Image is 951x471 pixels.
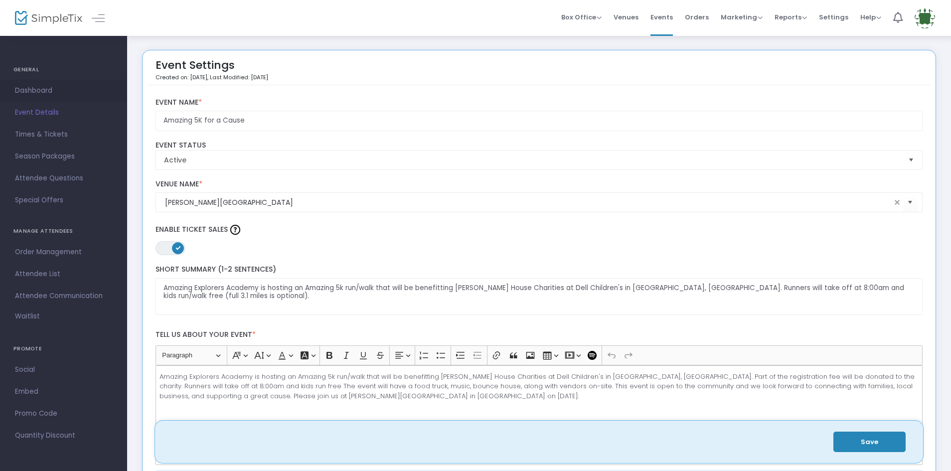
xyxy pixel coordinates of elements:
label: Venue Name [156,180,923,189]
div: Editor toolbar [156,345,923,365]
span: Paragraph [162,349,214,361]
button: Paragraph [158,348,225,363]
span: Season Packages [15,150,112,163]
p: Amazing Explorers Academy is hosting an Amazing 5k run/walk that will be benefitting [PERSON_NAME... [159,372,918,401]
span: Active [164,155,901,165]
span: Embed [15,385,112,398]
button: Select [904,151,918,169]
span: Attendee Communication [15,290,112,303]
span: Marketing [721,12,763,22]
div: Event Settings [156,55,268,85]
span: , Last Modified: [DATE] [207,73,268,81]
span: Waitlist [15,312,40,321]
label: Event Status [156,141,923,150]
span: Events [650,4,673,30]
button: Save [833,432,906,452]
span: Dashboard [15,84,112,97]
h4: PROMOTE [13,339,114,359]
div: Rich Text Editor, main [156,365,923,465]
input: Enter Event Name [156,111,923,131]
span: Special Offers [15,194,112,207]
span: ON [175,245,180,250]
h4: MANAGE ATTENDEES [13,221,114,241]
img: question-mark [230,225,240,235]
span: Quantity Discount [15,429,112,442]
label: Event Name [156,98,923,107]
span: Short Summary (1-2 Sentences) [156,264,276,274]
span: Social [15,363,112,376]
span: Attendee List [15,268,112,281]
span: Settings [819,4,848,30]
p: Created on: [DATE] [156,73,268,82]
h4: GENERAL [13,60,114,80]
span: Attendee Questions [15,172,112,185]
span: Promo Code [15,407,112,420]
span: Times & Tickets [15,128,112,141]
span: Box Office [561,12,602,22]
label: Enable Ticket Sales [156,222,923,237]
span: Orders [685,4,709,30]
span: Event Details [15,106,112,119]
span: Venues [614,4,638,30]
label: Tell us about your event [151,325,928,345]
span: clear [891,196,903,208]
button: Select [903,192,917,213]
input: Select Venue [165,197,892,208]
span: Reports [775,12,807,22]
span: Help [860,12,881,22]
span: Order Management [15,246,112,259]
